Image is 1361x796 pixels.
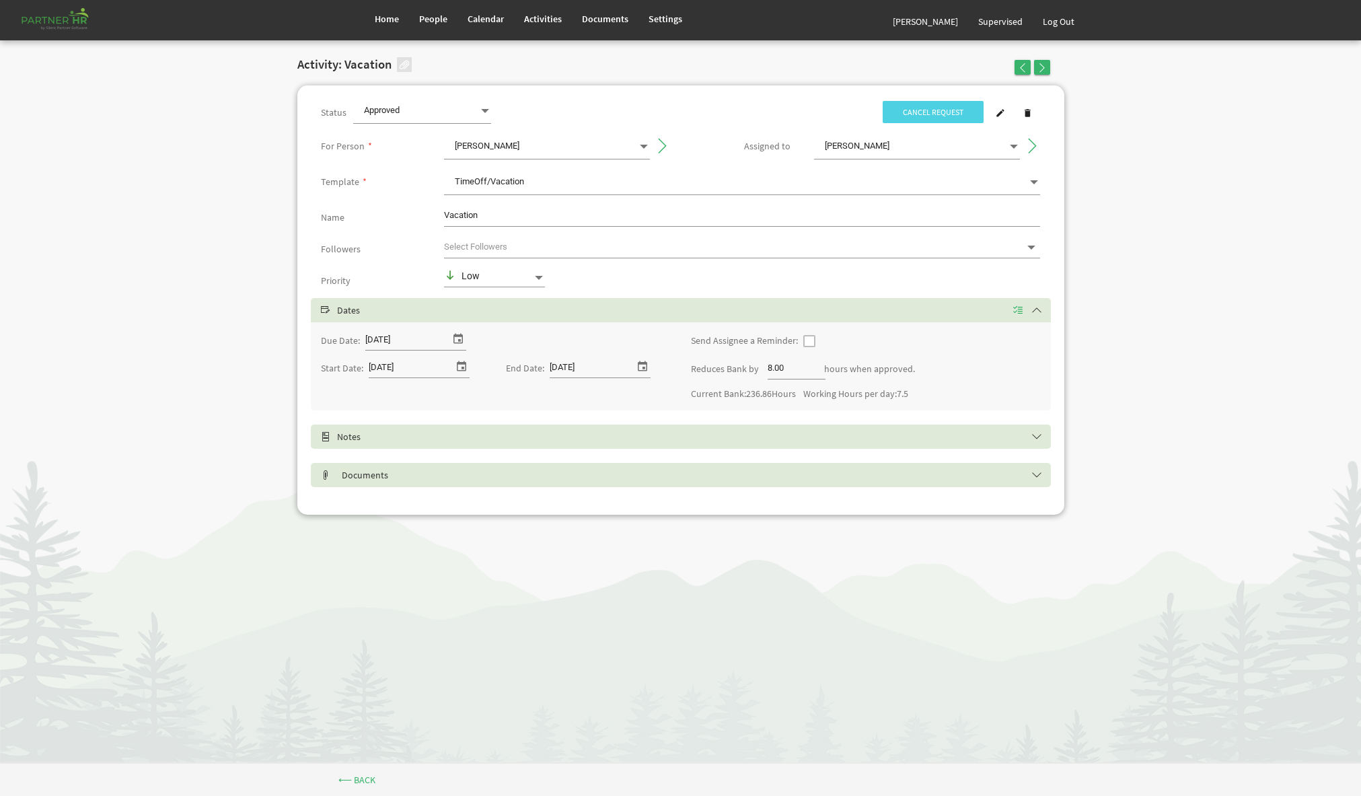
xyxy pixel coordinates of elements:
[655,138,667,150] span: Go to Person's profile
[582,13,628,25] span: Documents
[321,305,330,315] span: Select
[321,177,359,187] label: Template
[824,364,915,374] label: hours when approved.
[897,388,908,400] span: 7.5
[1034,60,1050,75] button: Go to next Activity
[419,13,447,25] span: People
[691,364,759,374] label: Reduces Bank by
[444,269,533,283] div: Low
[987,103,1014,122] a: Edit Activity
[318,768,396,792] a: ⟵ Back
[1025,138,1037,150] span: Go to Person's profile
[634,357,651,375] span: select
[883,101,984,123] span: Cancel Request
[883,3,968,40] a: [PERSON_NAME]
[321,305,1061,316] h5: Dates
[321,336,360,346] label: Due Date:
[649,13,682,25] span: Settings
[468,13,504,25] span: Calendar
[375,13,399,25] span: Home
[978,15,1023,28] span: Supervised
[321,244,361,254] label: Followers
[321,141,365,151] label: This is the person that the activity is about
[321,108,346,118] label: Status
[321,213,344,223] label: Name
[746,388,772,400] span: 236.86
[1014,103,1041,122] a: Delete Activity
[321,470,1061,480] h5: Documents
[968,3,1033,40] a: Supervised
[1015,60,1031,75] button: Go to previous Activity
[506,363,544,373] label: End Date:
[450,330,466,347] span: select
[321,276,351,286] label: Priority
[691,336,798,346] label: Send Assignee a Reminder:
[321,363,363,373] label: Start Date:
[453,357,470,375] span: select
[691,389,796,399] label: Current Bank: Hours
[524,13,562,25] span: Activities
[297,58,392,72] h2: Activity: Vacation
[444,269,462,281] img: priority-low.png
[803,389,908,399] label: Working Hours per day:
[744,141,790,151] label: This is the person assigned to work on the activity
[321,431,1061,442] h5: Notes
[1033,3,1084,40] a: Log Out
